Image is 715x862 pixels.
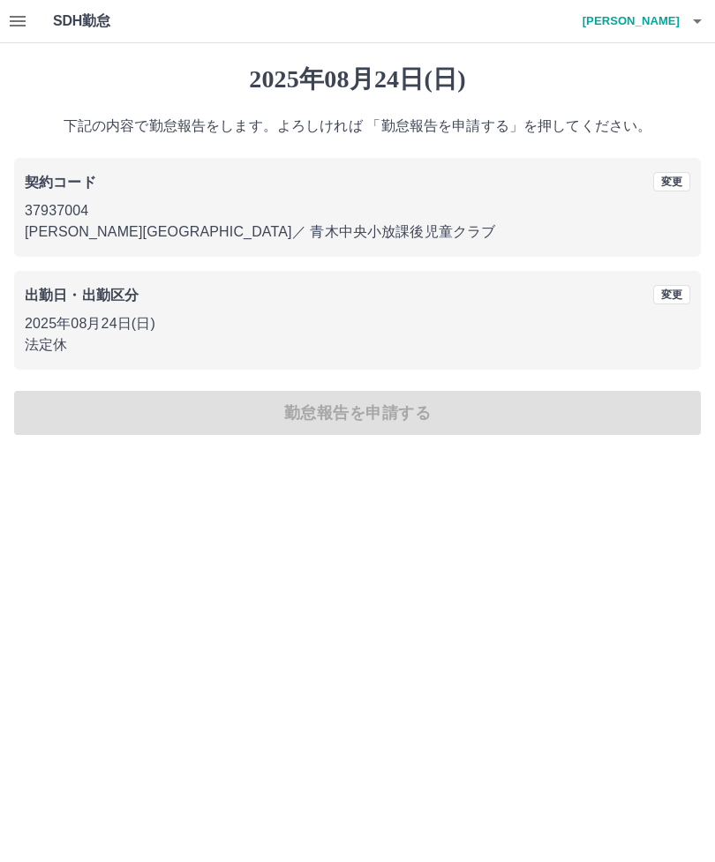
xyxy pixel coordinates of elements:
[653,285,690,304] button: 変更
[25,334,690,356] p: 法定休
[14,116,701,137] p: 下記の内容で勤怠報告をします。よろしければ 「勤怠報告を申請する」を押してください。
[25,200,690,221] p: 37937004
[25,221,690,243] p: [PERSON_NAME][GEOGRAPHIC_DATA] ／ 青木中央小放課後児童クラブ
[25,288,139,303] b: 出勤日・出勤区分
[25,313,690,334] p: 2025年08月24日(日)
[653,172,690,191] button: 変更
[14,64,701,94] h1: 2025年08月24日(日)
[25,175,96,190] b: 契約コード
